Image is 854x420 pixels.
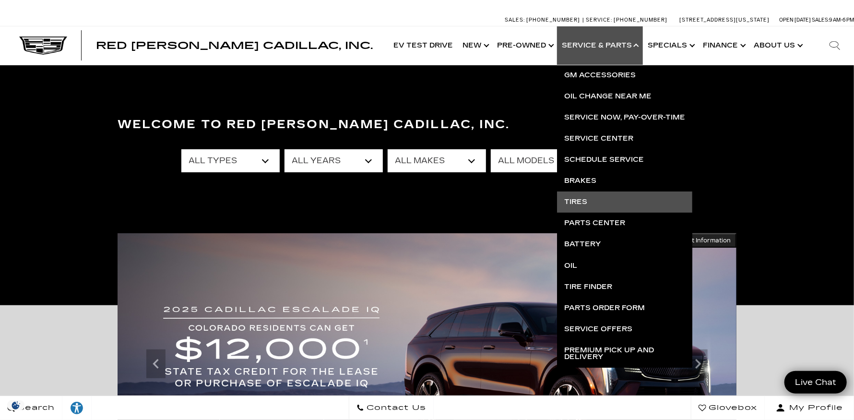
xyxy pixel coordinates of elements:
a: Finance [698,26,749,65]
select: Filter by year [285,149,383,172]
a: Service: [PHONE_NUMBER] [582,17,670,23]
a: Pre-Owned [492,26,557,65]
img: Cadillac Dark Logo with Cadillac White Text [19,36,67,55]
div: Explore your accessibility options [62,401,91,415]
button: Open user profile menu [765,396,854,420]
a: Tires [557,192,692,213]
a: Contact Us [349,396,434,420]
a: Service Now, Pay-Over-Time [557,107,692,128]
a: Live Chat [784,371,847,394]
a: Parts Center [557,213,692,234]
a: New [458,26,492,65]
a: Oil Change near Me [557,86,692,107]
span: Glovebox [706,401,757,415]
img: Opt-Out Icon [5,400,27,410]
span: 9 AM-6 PM [829,17,854,23]
a: Explore your accessibility options [62,396,92,420]
span: Sales: [505,17,525,23]
a: Parts Order Form [557,298,692,319]
div: Previous [146,349,166,378]
span: Open [DATE] [779,17,811,23]
a: EV Test Drive [389,26,458,65]
a: Tire Finder [557,276,692,298]
select: Filter by model [491,149,589,172]
a: Oil [557,255,692,276]
span: Sales: [812,17,829,23]
span: My Profile [785,401,843,415]
h3: Welcome to Red [PERSON_NAME] Cadillac, Inc. [118,115,736,134]
span: Important Information [664,237,731,244]
a: Specials [643,26,698,65]
button: Important Information [659,233,736,248]
a: Battery [557,234,692,255]
span: Contact Us [364,401,426,415]
a: Brakes [557,170,692,192]
a: Service Center [557,128,692,149]
a: Red [PERSON_NAME] Cadillac, Inc. [96,41,373,50]
span: Red [PERSON_NAME] Cadillac, Inc. [96,40,373,51]
a: Schedule Service [557,149,692,170]
span: Live Chat [790,377,841,388]
span: Service: [586,17,612,23]
section: Click to Open Cookie Consent Modal [5,400,27,410]
a: Glovebox [691,396,765,420]
a: Service Offers [557,319,692,340]
a: Service & Parts [557,26,643,65]
a: About Us [749,26,806,65]
span: [PHONE_NUMBER] [614,17,667,23]
a: Sales: [PHONE_NUMBER] [505,17,582,23]
select: Filter by type [181,149,280,172]
span: Search [15,401,55,415]
select: Filter by make [388,149,486,172]
a: [STREET_ADDRESS][US_STATE] [679,17,770,23]
a: GM Accessories [557,65,692,86]
span: [PHONE_NUMBER] [526,17,580,23]
div: Next [688,349,708,378]
a: Premium Pick Up and Delivery [557,340,692,368]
